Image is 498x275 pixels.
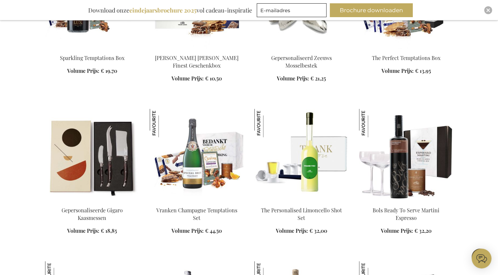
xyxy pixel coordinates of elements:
a: Bols Ready To Serve Martini Espresso Bols Ready To Serve Martini Espresso [359,199,453,205]
a: Personalised Gigaro Cheese Knives [45,199,139,205]
a: Volume Prijs: € 44,50 [171,227,222,235]
div: Close [484,6,492,14]
a: [PERSON_NAME] [PERSON_NAME] Finest Geschenkbox [155,54,239,69]
span: € 32,20 [414,227,432,234]
a: Gepersonaliseerde Gigaro Kaasmessen [62,207,123,221]
span: Volume Prijs: [171,227,204,234]
a: Jules Destrooper Jules' Finest Gift Box Jules Destrooper Jules' Finest Geschenkbox [150,46,244,52]
img: Bols Ready To Serve Martini Espresso [359,109,453,201]
a: Volume Prijs: € 21,25 [277,75,326,82]
a: Sparkling Temptations Box [60,54,124,61]
img: Bols Ready To Serve Martini Espresso [359,109,387,137]
b: eindejaarsbrochure 2025 [129,6,197,14]
a: Bols Ready To Serve Martini Espresso [373,207,439,221]
span: Volume Prijs: [381,227,413,234]
span: € 32,00 [309,227,327,234]
a: Personalised Zeeland Mussel Cutlery Gepersonaliseerd Zeeuws Mosselbestek [254,46,349,52]
iframe: belco-activator-frame [472,249,491,268]
a: Vranken Champagne Temptations Set Vranken Champagne Temptations Set [150,199,244,205]
a: The Perfect Temptations Box [372,54,440,61]
span: € 19,70 [101,67,117,74]
img: The Personalised Limoncello Shot Set [254,109,349,201]
a: Sparkling Temptations Bpx Sparkling Temptations Box [45,46,139,52]
span: € 44,50 [205,227,222,234]
a: Volume Prijs: € 18,85 [67,227,117,235]
a: Volume Prijs: € 19,70 [67,67,117,75]
div: Download onze vol cadeau-inspiratie [85,3,255,17]
a: Volume Prijs: € 13,95 [381,67,431,75]
img: Vranken Champagne Temptations Set [150,109,244,201]
a: Vranken Champagne Temptations Set [156,207,237,221]
a: Volume Prijs: € 10,50 [171,75,222,82]
a: The Perfect Temptations Box The Perfect Temptations Box [359,46,453,52]
a: Volume Prijs: € 32,00 [276,227,327,235]
span: Volume Prijs: [277,75,309,82]
span: Volume Prijs: [276,227,308,234]
span: Volume Prijs: [381,67,414,74]
img: Personalised Gigaro Cheese Knives [45,109,139,201]
span: € 18,85 [101,227,117,234]
button: Brochure downloaden [330,3,413,17]
span: € 21,25 [310,75,326,82]
a: The Personalised Limoncello Shot Set The Personalised Limoncello Shot Set [254,199,349,205]
span: € 10,50 [205,75,222,82]
a: Gepersonaliseerd Zeeuws Mosselbestek [271,54,332,69]
img: The Personalised Limoncello Shot Set [254,109,283,137]
img: Close [486,8,490,12]
a: Volume Prijs: € 32,20 [381,227,432,235]
form: marketing offers and promotions [257,3,328,19]
span: Volume Prijs: [67,227,99,234]
input: E-mailadres [257,3,327,17]
span: Volume Prijs: [67,67,99,74]
span: Volume Prijs: [171,75,204,82]
span: € 13,95 [415,67,431,74]
img: Vranken Champagne Temptations Set [150,109,178,137]
a: The Personalised Limoncello Shot Set [261,207,342,221]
